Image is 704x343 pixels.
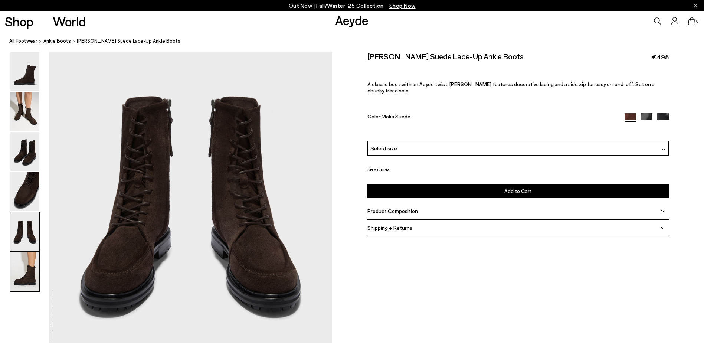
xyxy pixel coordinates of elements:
[5,15,33,28] a: Shop
[367,81,655,94] span: A classic boot with an Aeyde twist, [PERSON_NAME] features decorative lacing and a side zip for e...
[77,37,180,45] span: [PERSON_NAME] Suede Lace-Up Ankle Boots
[661,209,665,213] img: svg%3E
[367,225,412,231] span: Shipping + Returns
[10,52,39,91] img: Tate Suede Lace-Up Ankle Boots - Image 1
[9,37,37,45] a: All Footwear
[504,188,532,194] span: Add to Cart
[367,52,524,61] h2: [PERSON_NAME] Suede Lace-Up Ankle Boots
[367,113,615,122] div: Color:
[10,92,39,131] img: Tate Suede Lace-Up Ankle Boots - Image 2
[43,37,71,45] a: ankle boots
[367,208,418,214] span: Product Composition
[289,1,416,10] p: Out Now | Fall/Winter ‘25 Collection
[382,113,410,120] span: Moka Suede
[10,252,39,291] img: Tate Suede Lace-Up Ankle Boots - Image 6
[367,165,390,174] button: Size Guide
[10,172,39,211] img: Tate Suede Lace-Up Ankle Boots - Image 4
[10,132,39,171] img: Tate Suede Lace-Up Ankle Boots - Image 3
[688,17,695,25] a: 0
[10,212,39,251] img: Tate Suede Lace-Up Ankle Boots - Image 5
[662,148,665,151] img: svg%3E
[9,31,704,52] nav: breadcrumb
[652,52,669,62] span: €495
[335,12,369,28] a: Aeyde
[661,226,665,229] img: svg%3E
[43,38,71,44] span: ankle boots
[367,184,669,198] button: Add to Cart
[695,19,699,23] span: 0
[389,2,416,9] span: Navigate to /collections/new-in
[371,144,397,152] span: Select size
[53,15,86,28] a: World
